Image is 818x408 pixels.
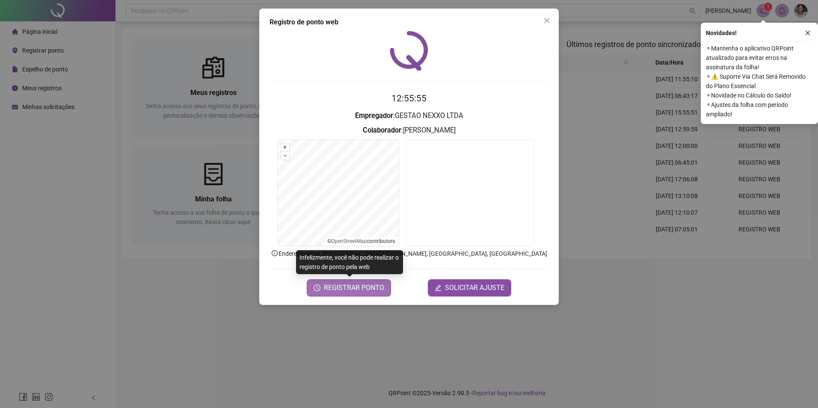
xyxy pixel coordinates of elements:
[805,30,811,36] span: close
[706,28,737,38] span: Novidades !
[390,31,428,71] img: QRPoint
[331,238,367,244] a: OpenStreetMap
[445,283,504,293] span: SOLICITAR AJUSTE
[270,110,548,121] h3: : GESTAO NEXXO LTDA
[327,238,396,244] li: © contributors.
[363,126,401,134] strong: Colaborador
[281,143,289,151] button: +
[706,44,813,72] span: ⚬ Mantenha o aplicativo QRPoint atualizado para evitar erros na assinatura da folha!
[270,125,548,136] h3: : [PERSON_NAME]
[706,72,813,91] span: ⚬ ⚠️ Suporte Via Chat Será Removido do Plano Essencial
[706,91,813,100] span: ⚬ Novidade no Cálculo do Saldo!
[296,250,403,274] div: Infelizmente, você não pode realizar o registro de ponto pela web
[706,100,813,119] span: ⚬ Ajustes da folha com período ampliado!
[271,249,279,257] span: info-circle
[270,249,548,258] p: Endereço aprox. : [GEOGRAPHIC_DATA][PERSON_NAME], [GEOGRAPHIC_DATA], [GEOGRAPHIC_DATA]
[391,93,427,103] time: 12:55:55
[540,14,554,27] button: Close
[428,279,511,296] button: editSOLICITAR AJUSTE
[314,284,320,291] span: clock-circle
[324,283,384,293] span: REGISTRAR PONTO
[281,152,289,160] button: –
[307,279,391,296] button: REGISTRAR PONTO
[543,17,550,24] span: close
[355,112,393,120] strong: Empregador
[270,17,548,27] div: Registro de ponto web
[435,284,442,291] span: edit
